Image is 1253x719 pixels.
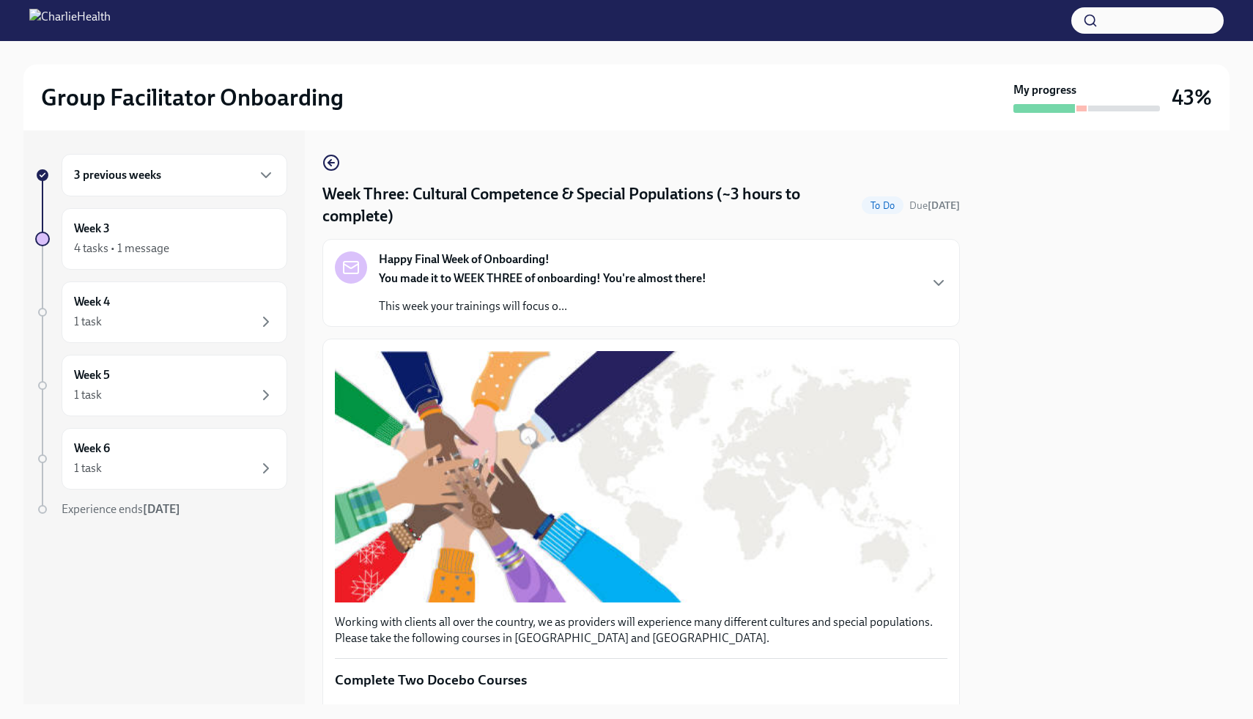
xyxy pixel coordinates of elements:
[74,221,110,237] h6: Week 3
[74,460,102,476] div: 1 task
[322,183,856,227] h4: Week Three: Cultural Competence & Special Populations (~3 hours to complete)
[74,314,102,330] div: 1 task
[74,294,110,310] h6: Week 4
[909,199,960,212] span: Due
[1013,82,1076,98] strong: My progress
[74,387,102,403] div: 1 task
[62,502,180,516] span: Experience ends
[335,614,947,646] p: Working with clients all over the country, we as providers will experience many different culture...
[41,83,344,112] h2: Group Facilitator Onboarding
[35,355,287,416] a: Week 51 task
[35,428,287,490] a: Week 61 task
[928,199,960,212] strong: [DATE]
[379,298,706,314] p: This week your trainings will focus o...
[335,351,947,602] button: Zoom image
[35,208,287,270] a: Week 34 tasks • 1 message
[74,367,110,383] h6: Week 5
[1172,84,1212,111] h3: 43%
[909,199,960,213] span: September 15th, 2025 09:00
[379,251,550,268] strong: Happy Final Week of Onboarding!
[74,240,169,257] div: 4 tasks • 1 message
[335,671,947,690] p: Complete Two Docebo Courses
[74,167,161,183] h6: 3 previous weeks
[29,9,111,32] img: CharlieHealth
[862,200,903,211] span: To Do
[379,271,706,285] strong: You made it to WEEK THREE of onboarding! You're almost there!
[35,281,287,343] a: Week 41 task
[62,154,287,196] div: 3 previous weeks
[74,440,110,457] h6: Week 6
[335,701,947,718] p: Please complete these Docebo courses next:
[143,502,180,516] strong: [DATE]
[446,702,473,716] strong: three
